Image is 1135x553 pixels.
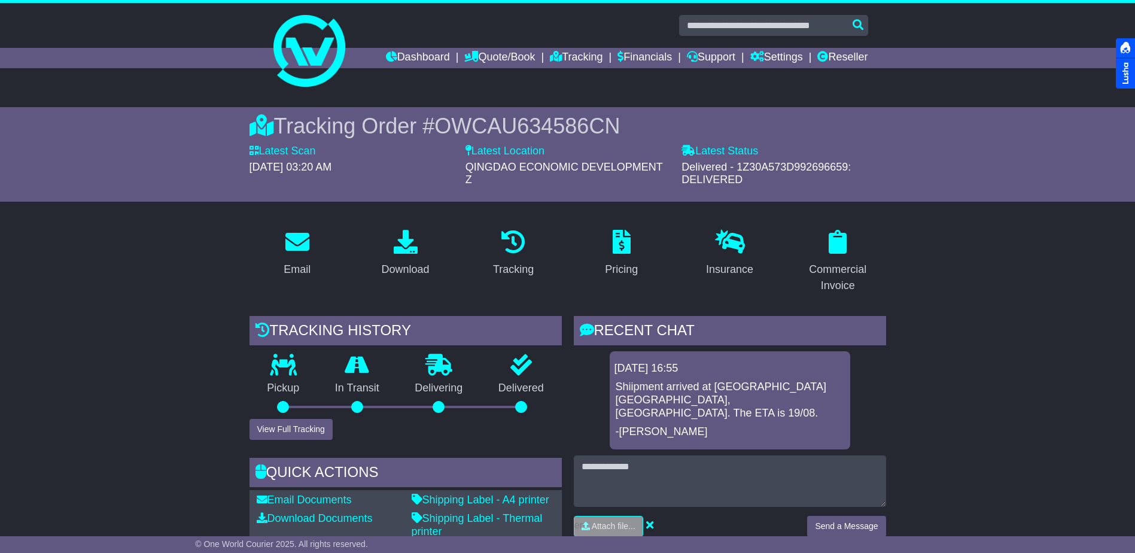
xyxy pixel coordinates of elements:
[574,316,886,348] div: RECENT CHAT
[317,382,397,395] p: In Transit
[412,494,549,506] a: Shipping Label - A4 printer
[249,113,886,139] div: Tracking Order #
[397,382,481,395] p: Delivering
[257,494,352,506] a: Email Documents
[249,316,562,348] div: Tracking history
[681,161,851,186] span: Delivered - 1Z30A573D992696659: DELIVERED
[597,226,646,282] a: Pricing
[687,48,735,68] a: Support
[617,48,672,68] a: Financials
[195,539,368,549] span: © One World Courier 2025. All rights reserved.
[550,48,603,68] a: Tracking
[284,262,311,278] div: Email
[698,226,761,282] a: Insurance
[464,48,535,68] a: Quote/Book
[706,262,753,278] div: Insurance
[614,362,845,375] div: [DATE] 16:55
[249,419,333,440] button: View Full Tracking
[386,48,450,68] a: Dashboard
[249,382,318,395] p: Pickup
[249,458,562,490] div: Quick Actions
[276,226,318,282] a: Email
[605,262,638,278] div: Pricing
[249,145,316,158] label: Latest Scan
[616,381,844,420] p: Shiipment arrived at [GEOGRAPHIC_DATA] [GEOGRAPHIC_DATA], [GEOGRAPHIC_DATA]. The ETA is 19/08.
[480,382,562,395] p: Delivered
[790,226,886,298] a: Commercial Invoice
[681,145,758,158] label: Latest Status
[257,512,373,524] a: Download Documents
[807,516,886,537] button: Send a Message
[465,161,663,186] span: QINGDAO ECONOMIC DEVELOPMENT Z
[465,145,544,158] label: Latest Location
[817,48,868,68] a: Reseller
[493,262,534,278] div: Tracking
[373,226,437,282] a: Download
[249,161,332,173] span: [DATE] 03:20 AM
[616,426,844,439] p: -[PERSON_NAME]
[412,512,543,537] a: Shipping Label - Thermal printer
[798,262,878,294] div: Commercial Invoice
[381,262,429,278] div: Download
[434,114,620,138] span: OWCAU634586CN
[485,226,541,282] a: Tracking
[750,48,803,68] a: Settings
